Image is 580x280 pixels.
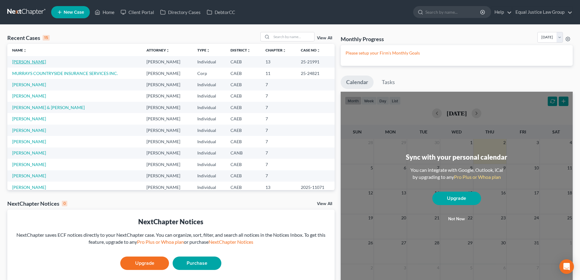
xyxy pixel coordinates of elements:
[192,159,226,170] td: Individual
[301,48,320,52] a: Case Nounfold_more
[142,56,192,67] td: [PERSON_NAME]
[261,182,296,193] td: 13
[425,6,481,18] input: Search by name...
[261,136,296,147] td: 7
[192,170,226,182] td: Individual
[12,173,46,178] a: [PERSON_NAME]
[166,49,170,52] i: unfold_more
[296,182,335,193] td: 2025-11071
[512,7,572,18] a: Equal Justice Law Group
[261,68,296,79] td: 11
[7,200,67,207] div: NextChapter Notices
[230,48,251,52] a: Districtunfold_more
[142,159,192,170] td: [PERSON_NAME]
[142,182,192,193] td: [PERSON_NAME]
[226,79,260,90] td: CAEB
[192,102,226,113] td: Individual
[12,139,46,144] a: [PERSON_NAME]
[192,182,226,193] td: Individual
[261,102,296,113] td: 7
[192,125,226,136] td: Individual
[192,68,226,79] td: Corp
[12,128,46,133] a: [PERSON_NAME]
[265,48,286,52] a: Chapterunfold_more
[192,136,226,147] td: Individual
[142,113,192,124] td: [PERSON_NAME]
[173,257,221,270] a: Purchase
[137,239,184,245] a: Pro Plus or Whoa plan
[204,7,238,18] a: DebtorCC
[376,76,400,89] a: Tasks
[146,48,170,52] a: Attorneyunfold_more
[142,170,192,182] td: [PERSON_NAME]
[12,71,118,76] a: MURRAYS COUNTRYSIDE INSURANCE SERVICES INC.
[7,34,50,41] div: Recent Cases
[346,50,568,56] p: Please setup your Firm's Monthly Goals
[491,7,512,18] a: Help
[12,162,46,167] a: [PERSON_NAME]
[226,68,260,79] td: CAEB
[341,76,374,89] a: Calendar
[317,49,320,52] i: unfold_more
[142,68,192,79] td: [PERSON_NAME]
[261,170,296,182] td: 7
[23,49,27,52] i: unfold_more
[12,48,27,52] a: Nameunfold_more
[92,7,118,18] a: Home
[226,125,260,136] td: CAEB
[62,201,67,206] div: 0
[226,90,260,102] td: CAEB
[226,147,260,159] td: CANB
[192,90,226,102] td: Individual
[296,56,335,67] td: 25-21991
[12,150,46,155] a: [PERSON_NAME]
[247,49,251,52] i: unfold_more
[197,48,210,52] a: Typeunfold_more
[261,79,296,90] td: 7
[408,167,505,181] div: You can integrate with Google, Outlook, iCal by upgrading to any
[406,152,507,162] div: Sync with your personal calendar
[206,49,210,52] i: unfold_more
[226,102,260,113] td: CAEB
[296,68,335,79] td: 25-24821
[12,116,46,121] a: [PERSON_NAME]
[317,202,332,206] a: View All
[454,174,501,180] a: Pro Plus or Whoa plan
[226,182,260,193] td: CAEB
[142,90,192,102] td: [PERSON_NAME]
[261,113,296,124] td: 7
[261,147,296,159] td: 7
[142,102,192,113] td: [PERSON_NAME]
[226,159,260,170] td: CAEB
[12,232,330,246] div: NextChapter saves ECF notices directly to your NextChapter case. You can organize, sort, filter, ...
[12,105,85,110] a: [PERSON_NAME] & [PERSON_NAME]
[12,93,46,98] a: [PERSON_NAME]
[12,185,46,190] a: [PERSON_NAME]
[157,7,204,18] a: Directory Cases
[12,59,46,64] a: [PERSON_NAME]
[432,192,481,205] a: Upgrade
[120,257,169,270] a: Upgrade
[226,113,260,124] td: CAEB
[432,213,481,225] button: Not now
[261,56,296,67] td: 13
[192,56,226,67] td: Individual
[12,82,46,87] a: [PERSON_NAME]
[226,170,260,182] td: CAEB
[142,136,192,147] td: [PERSON_NAME]
[12,217,330,226] div: NextChapter Notices
[209,239,253,245] a: NextChapter Notices
[118,7,157,18] a: Client Portal
[142,147,192,159] td: [PERSON_NAME]
[261,90,296,102] td: 7
[226,136,260,147] td: CAEB
[43,35,50,41] div: 15
[226,56,260,67] td: CAEB
[192,113,226,124] td: Individual
[142,125,192,136] td: [PERSON_NAME]
[261,159,296,170] td: 7
[317,36,332,40] a: View All
[261,125,296,136] td: 7
[192,147,226,159] td: Individual
[64,10,84,15] span: New Case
